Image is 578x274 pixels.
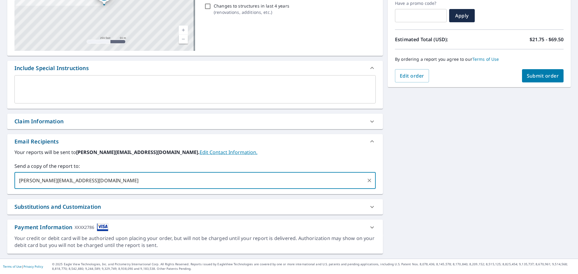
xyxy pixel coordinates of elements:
[449,9,475,22] button: Apply
[395,69,429,82] button: Edit order
[52,262,575,271] p: © 2025 Eagle View Technologies, Inc. and Pictometry International Corp. All Rights Reserved. Repo...
[179,35,188,44] a: Current Level 17, Zoom Out
[97,223,108,231] img: cardImage
[179,26,188,35] a: Current Level 17, Zoom In
[200,149,257,155] a: EditContactInfo
[23,264,43,269] a: Privacy Policy
[395,57,564,62] p: By ordering a report you agree to our
[454,12,470,19] span: Apply
[14,162,376,170] label: Send a copy of the report to:
[365,176,374,185] button: Clear
[7,114,383,129] div: Claim Information
[527,72,559,79] span: Submit order
[7,220,383,235] div: Payment InformationXXXX2786cardImage
[214,9,289,15] p: ( renovations, additions, etc. )
[14,64,89,72] div: Include Special Instructions
[7,199,383,214] div: Substitutions and Customization
[76,149,200,155] b: [PERSON_NAME][EMAIL_ADDRESS][DOMAIN_NAME].
[14,223,108,231] div: Payment Information
[14,235,376,249] div: Your credit or debit card will be authorized upon placing your order, but will not be charged unt...
[14,203,101,211] div: Substitutions and Customization
[3,265,43,268] p: |
[7,134,383,149] div: Email Recipients
[400,72,424,79] span: Edit order
[214,3,289,9] p: Changes to structures in last 4 years
[14,117,64,125] div: Claim Information
[395,1,447,6] label: Have a promo code?
[395,36,479,43] p: Estimated Total (USD):
[14,137,59,146] div: Email Recipients
[14,149,376,156] label: Your reports will be sent to
[3,264,22,269] a: Terms of Use
[530,36,564,43] p: $21.75 - $69.50
[472,56,499,62] a: Terms of Use
[7,61,383,75] div: Include Special Instructions
[75,223,94,231] div: XXXX2786
[522,69,564,82] button: Submit order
